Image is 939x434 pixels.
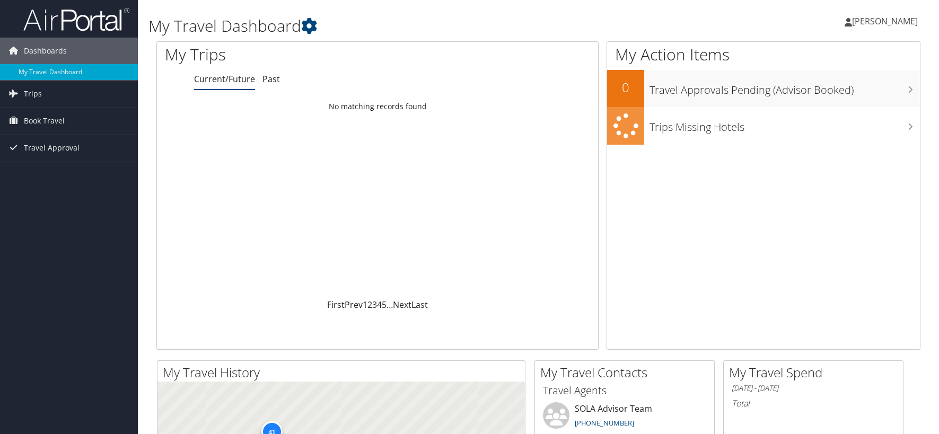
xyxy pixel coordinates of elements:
h2: 0 [607,78,644,96]
span: Book Travel [24,108,65,134]
a: Prev [345,299,363,311]
td: No matching records found [157,97,598,116]
a: [PERSON_NAME] [845,5,928,37]
a: First [327,299,345,311]
span: [PERSON_NAME] [852,15,918,27]
h1: My Action Items [607,43,920,66]
a: 5 [382,299,387,311]
h1: My Travel Dashboard [148,15,669,37]
img: airportal-logo.png [23,7,129,32]
a: Past [262,73,280,85]
a: [PHONE_NUMBER] [575,418,634,428]
a: 2 [367,299,372,311]
h2: My Travel Contacts [540,364,714,382]
span: … [387,299,393,311]
a: Next [393,299,411,311]
a: Last [411,299,428,311]
h1: My Trips [165,43,407,66]
span: Dashboards [24,38,67,64]
span: Travel Approval [24,135,80,161]
h3: Travel Approvals Pending (Advisor Booked) [650,77,920,98]
h3: Trips Missing Hotels [650,114,920,135]
h3: Travel Agents [543,383,706,398]
h2: My Travel Spend [729,364,903,382]
a: 4 [377,299,382,311]
h6: [DATE] - [DATE] [732,383,895,393]
span: Trips [24,81,42,107]
a: Trips Missing Hotels [607,107,920,145]
h2: My Travel History [163,364,525,382]
a: 0Travel Approvals Pending (Advisor Booked) [607,70,920,107]
h6: Total [732,397,895,409]
a: 1 [363,299,367,311]
a: Current/Future [194,73,255,85]
a: 3 [372,299,377,311]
